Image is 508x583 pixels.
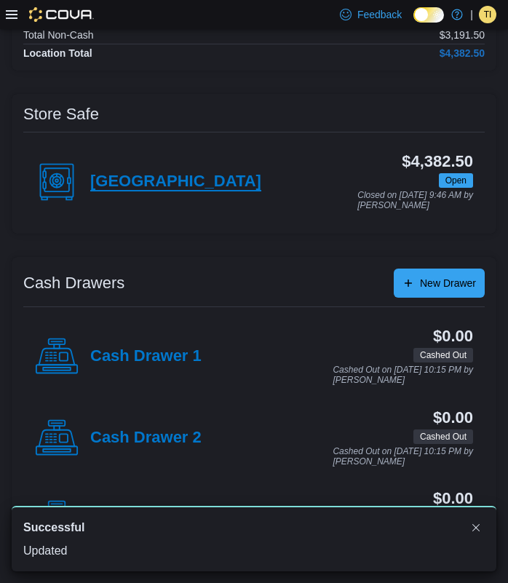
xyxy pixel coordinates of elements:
h4: Location Total [23,47,92,59]
div: Tolgonai Isaeva [479,6,496,23]
p: | [470,6,473,23]
span: TI [484,6,492,23]
h4: Cash Drawer 2 [90,429,202,448]
span: Open [439,173,473,188]
span: Cashed Out [413,429,473,444]
h4: Cash Drawer 1 [90,347,202,366]
p: Closed on [DATE] 9:46 AM by [PERSON_NAME] [357,191,473,210]
div: Updated [23,542,485,560]
p: Cashed Out on [DATE] 10:15 PM by [PERSON_NAME] [333,447,473,467]
h3: $0.00 [433,409,473,427]
span: Feedback [357,7,402,22]
button: Dismiss toast [467,519,485,536]
p: Cashed Out on [DATE] 10:15 PM by [PERSON_NAME] [333,365,473,385]
button: New Drawer [394,269,485,298]
h4: $4,382.50 [440,47,485,59]
span: Cashed Out [413,348,473,362]
h3: $0.00 [433,490,473,507]
h4: [GEOGRAPHIC_DATA] [90,172,261,191]
span: Successful [23,519,84,536]
h3: Cash Drawers [23,274,124,292]
h3: $4,382.50 [402,153,473,170]
span: Cashed Out [420,430,467,443]
span: New Drawer [420,276,476,290]
img: Cova [29,7,94,22]
span: Open [445,174,467,187]
h3: $0.00 [433,328,473,345]
span: Cashed Out [420,349,467,362]
div: Notification [23,519,485,536]
h6: Total Non-Cash [23,29,94,41]
h3: Store Safe [23,106,99,123]
p: $3,191.50 [440,29,485,41]
input: Dark Mode [413,7,444,23]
